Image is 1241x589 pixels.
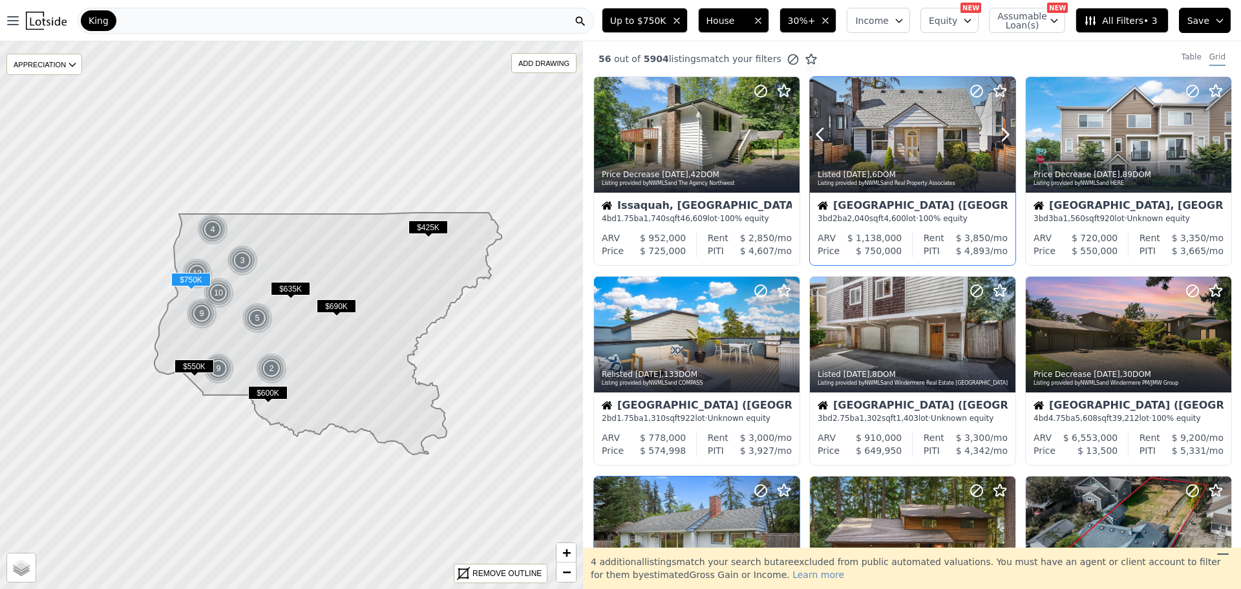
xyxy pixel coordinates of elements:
div: Price Decrease , 89 DOM [1034,169,1225,180]
div: out of listings [583,52,818,66]
span: $ 3,000 [740,433,774,443]
div: Price [818,444,840,457]
span: $ 952,000 [640,233,686,243]
span: + [562,544,571,561]
span: $ 725,000 [640,246,686,256]
div: ARV [818,431,836,444]
a: Relisted [DATE],133DOMListing provided byNWMLSand COMPASSHouse[GEOGRAPHIC_DATA] ([GEOGRAPHIC_DATA... [593,276,799,466]
time: 2025-09-18 21:07 [662,170,688,179]
span: $ 649,950 [856,445,902,456]
div: /mo [1156,244,1224,257]
div: 4 [197,214,228,245]
img: g1.png [186,298,218,329]
div: Listing provided by NWMLS and The Agency Northwest [602,180,793,187]
span: $ 3,927 [740,445,774,456]
time: 2025-09-18 18:39 [1094,170,1120,179]
div: /mo [1160,431,1224,444]
span: $ 550,000 [1072,246,1118,256]
div: [GEOGRAPHIC_DATA], [GEOGRAPHIC_DATA] [1034,200,1224,213]
div: 10 [203,277,234,308]
a: Zoom in [557,543,576,562]
div: ADD DRAWING [512,54,576,72]
span: Up to $750K [610,14,666,27]
span: 5904 [641,54,669,64]
div: NEW [960,3,981,13]
span: $635K [271,282,310,295]
span: Income [855,14,889,27]
img: House [1034,400,1044,411]
div: NEW [1047,3,1068,13]
span: $ 13,500 [1077,445,1118,456]
time: 2025-09-17 19:07 [635,370,662,379]
button: House [698,8,769,33]
div: $690K [317,299,356,318]
div: Relisted , 133 DOM [602,369,793,380]
span: $ 3,300 [956,433,990,443]
span: $ 3,850 [956,233,990,243]
span: $ 3,350 [1172,233,1206,243]
span: 1,302 [860,414,882,423]
time: 2025-09-17 16:50 [1094,370,1120,379]
div: /mo [944,431,1008,444]
div: $635K [271,282,310,301]
div: /mo [724,444,792,457]
span: $ 2,850 [740,233,774,243]
div: 5 [242,303,273,334]
div: $600K [248,386,288,405]
div: 4 bd 1.75 ba sqft lot · 100% equity [602,213,792,224]
img: g1.png [203,353,235,384]
span: All Filters • 3 [1084,14,1157,27]
div: Rent [924,231,944,244]
img: g1.png [242,303,273,334]
a: Price Decrease [DATE],42DOMListing provided byNWMLSand The Agency NorthwestHouseIssaquah, [GEOGRA... [593,76,799,266]
div: 9 [203,353,234,384]
div: Issaquah, [GEOGRAPHIC_DATA] [602,200,792,213]
div: APPRECIATION [6,54,82,75]
span: Assumable Loan(s) [997,12,1039,30]
div: [GEOGRAPHIC_DATA] ([GEOGRAPHIC_DATA]) [1034,400,1224,413]
div: Price Decrease , 30 DOM [1034,369,1225,380]
span: $600K [248,386,288,400]
span: $ 6,553,000 [1063,433,1118,443]
div: 13 [182,258,213,289]
div: Grid [1209,52,1225,66]
span: 4,600 [884,214,906,223]
div: Listing provided by NWMLS and Real Property Associates [818,180,1009,187]
span: $550K [175,359,214,373]
span: $ 778,000 [640,433,686,443]
span: 56 [599,54,611,64]
div: $550K [175,359,214,378]
div: [GEOGRAPHIC_DATA] ([GEOGRAPHIC_DATA]) [602,400,792,413]
div: Price [602,244,624,257]
span: $750K [171,273,211,286]
div: Rent [1140,231,1160,244]
button: Equity [920,8,979,33]
div: /mo [940,444,1008,457]
div: 3 bd 2 ba sqft lot · 100% equity [818,213,1008,224]
div: 9 [186,298,217,329]
div: /mo [728,231,792,244]
span: $ 1,138,000 [847,233,902,243]
div: Rent [708,231,728,244]
span: 922 [681,414,695,423]
div: /mo [944,231,1008,244]
img: g1.png [203,277,235,308]
img: g1.png [256,353,288,384]
span: King [89,14,109,27]
div: /mo [728,431,792,444]
img: House [602,400,612,411]
a: Zoom out [557,562,576,582]
div: Price [1034,444,1055,457]
div: ARV [602,431,620,444]
span: $ 4,607 [740,246,774,256]
div: ARV [1034,231,1052,244]
div: ARV [1034,431,1052,444]
span: $ 910,000 [856,433,902,443]
div: 2 bd 1.75 ba sqft lot · Unknown equity [602,413,792,423]
span: $ 9,200 [1172,433,1206,443]
div: 3 bd 3 ba sqft lot · Unknown equity [1034,213,1224,224]
div: /mo [1160,231,1224,244]
span: 46,609 [681,214,708,223]
div: Listing provided by NWMLS and COMPASS [602,380,793,387]
span: House [706,14,748,27]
